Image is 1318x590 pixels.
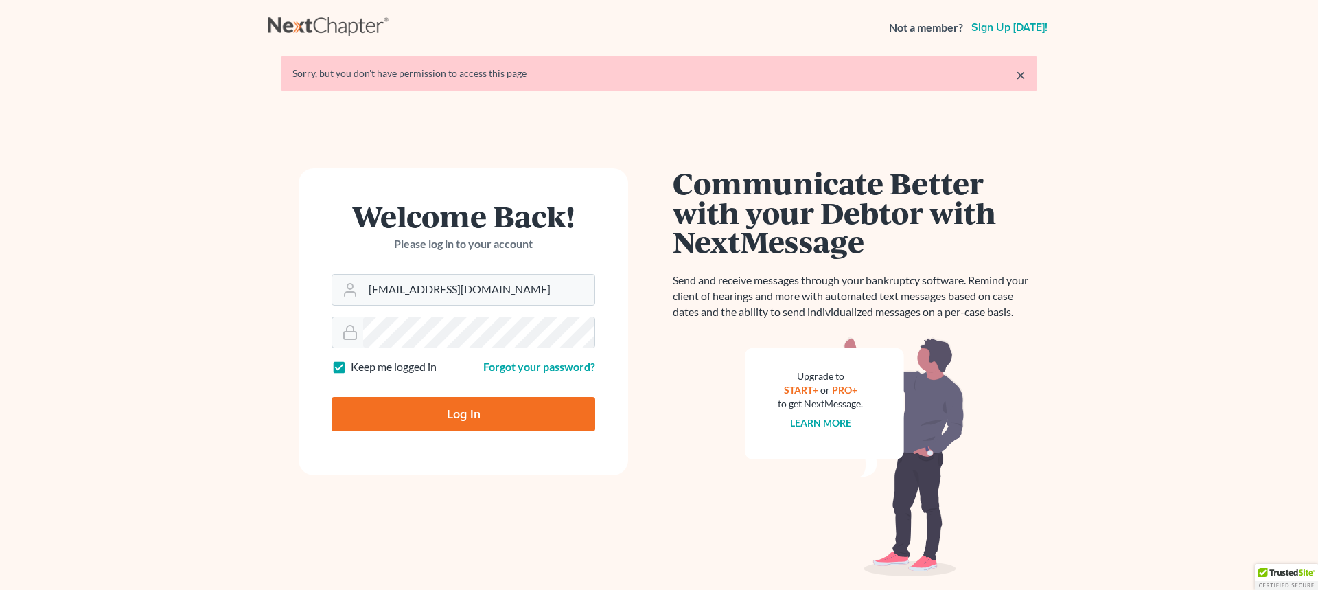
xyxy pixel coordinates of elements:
[778,397,863,411] div: to get NextMessage.
[784,384,818,396] a: START+
[332,201,595,231] h1: Welcome Back!
[332,236,595,252] p: Please log in to your account
[332,397,595,431] input: Log In
[832,384,857,396] a: PRO+
[969,22,1050,33] a: Sign up [DATE]!
[483,360,595,373] a: Forgot your password?
[1016,67,1026,83] a: ×
[363,275,594,305] input: Email Address
[889,20,963,36] strong: Not a member?
[778,370,863,383] div: Upgrade to
[790,417,851,429] a: Learn more
[351,359,437,375] label: Keep me logged in
[1255,564,1318,590] div: TrustedSite Certified
[292,67,1026,80] div: Sorry, but you don't have permission to access this page
[673,168,1037,256] h1: Communicate Better with your Debtor with NextMessage
[820,384,830,396] span: or
[673,273,1037,320] p: Send and receive messages through your bankruptcy software. Remind your client of hearings and mo...
[745,337,964,577] img: nextmessage_bg-59042aed3d76b12b5cd301f8e5b87938c9018125f34e5fa2b7a6b67550977c72.svg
